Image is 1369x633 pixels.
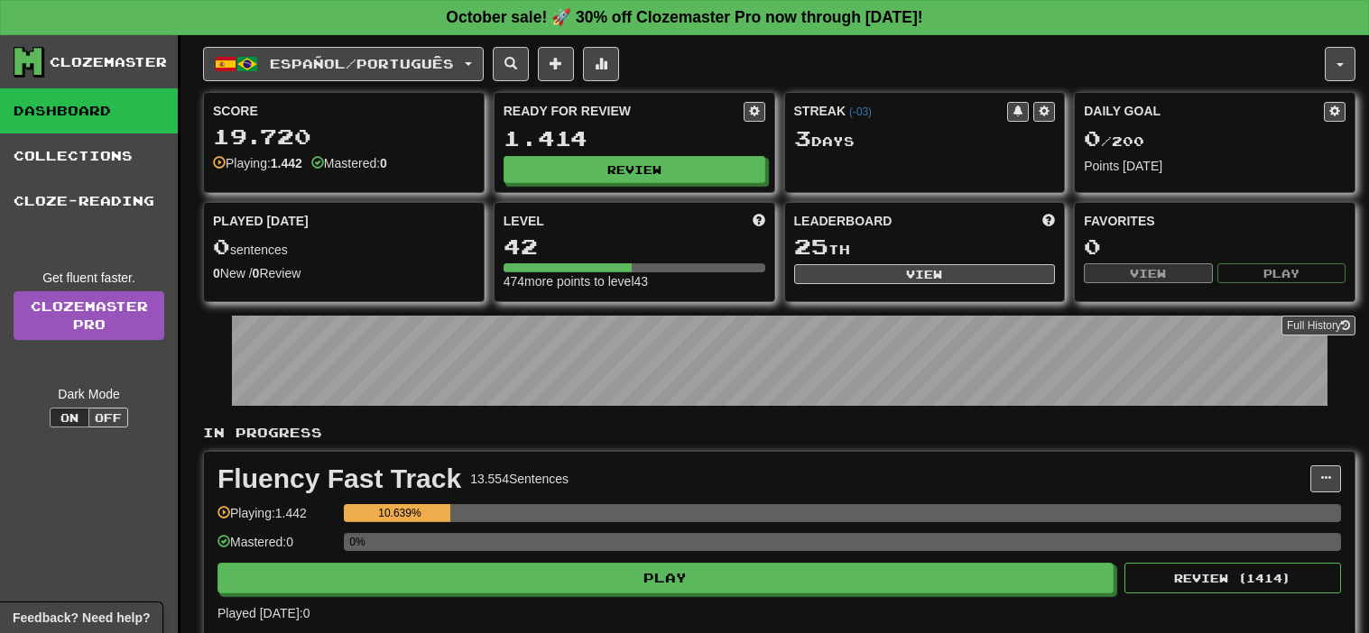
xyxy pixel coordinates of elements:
div: 10.639% [349,504,449,522]
div: Get fluent faster. [14,269,164,287]
div: Playing: [213,154,302,172]
p: In Progress [203,424,1355,442]
div: Playing: 1.442 [217,504,335,534]
span: 3 [794,125,811,151]
a: ClozemasterPro [14,291,164,340]
span: Level [504,212,544,230]
button: View [1084,263,1212,283]
div: Points [DATE] [1084,157,1346,175]
button: Español/Português [203,47,484,81]
div: 13.554 Sentences [470,470,569,488]
div: Mastered: [311,154,387,172]
strong: 0 [380,156,387,170]
div: sentences [213,235,475,259]
button: Add sentence to collection [538,47,574,81]
span: Leaderboard [794,212,893,230]
div: 474 more points to level 43 [504,272,765,290]
a: (-03) [849,105,872,118]
button: Off [88,408,128,427]
div: 1.414 [504,127,765,150]
div: Daily Goal [1084,102,1324,122]
button: On [50,408,89,427]
div: Streak [794,102,1008,120]
button: Full History [1281,316,1355,335]
span: Played [DATE] [213,212,309,230]
div: 42 [504,235,765,258]
div: Score [213,102,475,120]
span: / 200 [1084,133,1144,149]
span: 0 [213,234,230,259]
button: Review (1414) [1124,563,1341,593]
span: Open feedback widget [13,609,150,627]
strong: 0 [213,266,220,280]
div: Dark Mode [14,385,164,403]
span: This week in points, UTC [1042,212,1055,230]
div: th [794,235,1056,259]
span: Español / Português [270,56,454,71]
button: View [794,264,1056,284]
div: Mastered: 0 [217,533,335,563]
button: Review [504,156,765,183]
div: New / Review [213,264,475,282]
div: Clozemaster [50,53,167,71]
button: More stats [583,47,619,81]
span: Played [DATE]: 0 [217,606,310,620]
div: Day s [794,127,1056,151]
span: Score more points to level up [753,212,765,230]
button: Play [217,563,1114,593]
div: Ready for Review [504,102,744,120]
button: Play [1217,263,1346,283]
div: 19.720 [213,125,475,148]
button: Search sentences [493,47,529,81]
strong: 1.442 [271,156,302,170]
span: 25 [794,234,828,259]
div: Fluency Fast Track [217,465,461,492]
strong: October sale! 🚀 30% off Clozemaster Pro now through [DATE]! [446,8,922,26]
span: 0 [1084,125,1101,151]
div: Favorites [1084,212,1346,230]
div: 0 [1084,235,1346,258]
strong: 0 [253,266,260,280]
